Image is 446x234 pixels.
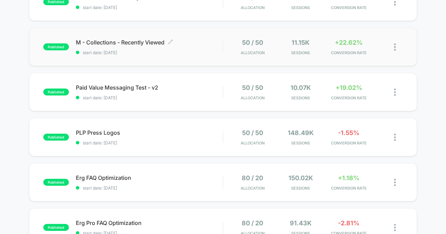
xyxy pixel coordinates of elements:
[327,141,371,145] span: CONVERSION RATE
[242,84,263,91] span: 50 / 50
[76,84,223,91] span: Paid Value Messaging Test - v2
[327,95,371,100] span: CONVERSION RATE
[288,174,313,182] span: 150.02k
[43,224,69,231] span: published
[76,50,223,55] span: start date: [DATE]
[327,186,371,191] span: CONVERSION RATE
[327,50,371,55] span: CONVERSION RATE
[336,84,362,91] span: +19.02%
[292,39,310,46] span: 11.15k
[76,39,223,46] span: M - Collections - Recently Viewed
[76,129,223,136] span: PLP Press Logos
[291,84,311,91] span: 10.07k
[394,43,396,51] img: close
[43,179,69,186] span: published
[241,186,265,191] span: Allocation
[76,140,223,145] span: start date: [DATE]
[43,43,69,50] span: published
[76,185,223,191] span: start date: [DATE]
[241,50,265,55] span: Allocation
[394,134,396,141] img: close
[278,50,323,55] span: Sessions
[327,5,371,10] span: CONVERSION RATE
[338,174,359,182] span: +1.18%
[278,5,323,10] span: Sessions
[394,179,396,186] img: close
[288,129,314,136] span: 148.49k
[278,95,323,100] span: Sessions
[394,89,396,96] img: close
[335,39,363,46] span: +22.62%
[241,5,265,10] span: Allocation
[278,141,323,145] span: Sessions
[43,89,69,95] span: published
[76,5,223,10] span: start date: [DATE]
[394,224,396,231] img: close
[76,174,223,181] span: Erg FAQ Optimization
[241,141,265,145] span: Allocation
[43,134,69,141] span: published
[338,129,359,136] span: -1.55%
[242,39,263,46] span: 50 / 50
[338,219,359,227] span: -2.81%
[76,219,223,226] span: Erg Pro FAQ Optimization
[242,174,263,182] span: 80 / 20
[290,219,312,227] span: 91.43k
[278,186,323,191] span: Sessions
[241,95,265,100] span: Allocation
[76,95,223,100] span: start date: [DATE]
[242,219,263,227] span: 80 / 20
[242,129,263,136] span: 50 / 50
